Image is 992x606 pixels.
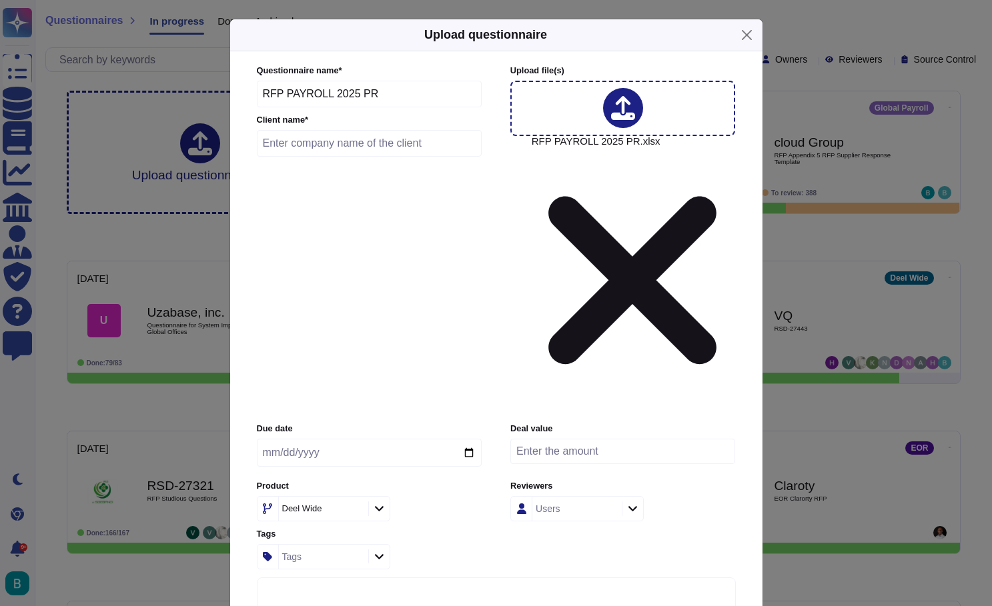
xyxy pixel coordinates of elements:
[536,504,560,513] div: Users
[257,67,482,75] label: Questionnaire name
[510,65,564,75] span: Upload file (s)
[736,25,757,45] button: Close
[510,425,735,433] label: Deal value
[257,81,482,107] input: Enter questionnaire name
[532,136,734,415] span: RFP PAYROLL 2025 PR.xlsx
[510,439,735,464] input: Enter the amount
[257,116,482,125] label: Client name
[282,504,322,513] div: Deel Wide
[257,130,482,157] input: Enter company name of the client
[257,530,482,539] label: Tags
[282,552,302,561] div: Tags
[510,482,735,491] label: Reviewers
[257,439,482,467] input: Due date
[257,482,482,491] label: Product
[257,425,482,433] label: Due date
[424,26,547,44] h5: Upload questionnaire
